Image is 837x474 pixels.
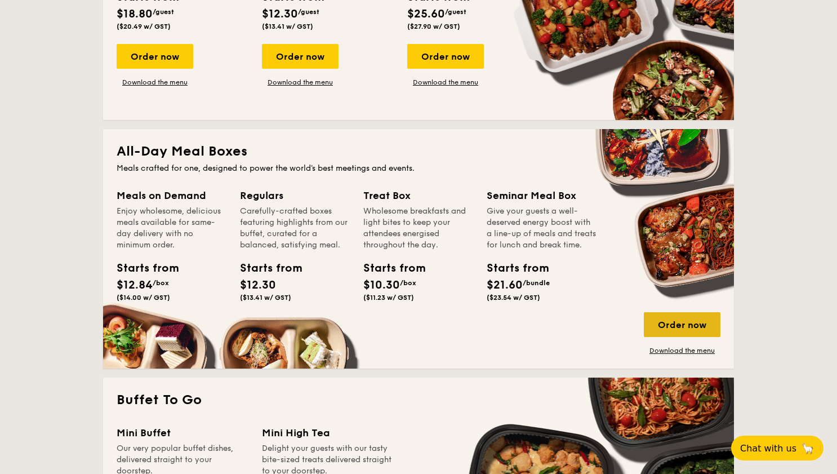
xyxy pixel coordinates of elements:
[407,7,445,21] span: $25.60
[801,442,814,455] span: 🦙
[407,23,460,30] span: ($27.90 w/ GST)
[262,78,339,87] a: Download the menu
[523,279,550,287] span: /bundle
[117,23,171,30] span: ($20.49 w/ GST)
[363,206,473,251] div: Wholesome breakfasts and light bites to keep your attendees energised throughout the day.
[153,8,174,16] span: /guest
[117,188,226,203] div: Meals on Demand
[298,8,319,16] span: /guest
[363,278,400,292] span: $10.30
[240,188,350,203] div: Regulars
[487,260,537,277] div: Starts from
[262,23,313,30] span: ($13.41 w/ GST)
[407,78,484,87] a: Download the menu
[117,425,248,441] div: Mini Buffet
[407,44,484,69] div: Order now
[487,278,523,292] span: $21.60
[262,44,339,69] div: Order now
[731,436,823,460] button: Chat with us🦙
[740,443,796,454] span: Chat with us
[644,312,720,337] div: Order now
[363,294,414,302] span: ($11.23 w/ GST)
[487,294,540,302] span: ($23.54 w/ GST)
[117,78,193,87] a: Download the menu
[153,279,169,287] span: /box
[117,278,153,292] span: $12.84
[240,260,291,277] div: Starts from
[487,188,596,203] div: Seminar Meal Box
[240,206,350,251] div: Carefully-crafted boxes featuring highlights from our buffet, curated for a balanced, satisfying ...
[117,391,720,409] h2: Buffet To Go
[117,163,720,174] div: Meals crafted for one, designed to power the world's best meetings and events.
[117,44,193,69] div: Order now
[117,294,170,302] span: ($14.00 w/ GST)
[117,143,720,161] h2: All-Day Meal Boxes
[400,279,416,287] span: /box
[240,278,276,292] span: $12.30
[117,7,153,21] span: $18.80
[117,260,167,277] div: Starts from
[117,206,226,251] div: Enjoy wholesome, delicious meals available for same-day delivery with no minimum order.
[262,425,394,441] div: Mini High Tea
[240,294,291,302] span: ($13.41 w/ GST)
[363,260,414,277] div: Starts from
[644,346,720,355] a: Download the menu
[262,7,298,21] span: $12.30
[487,206,596,251] div: Give your guests a well-deserved energy boost with a line-up of meals and treats for lunch and br...
[363,188,473,203] div: Treat Box
[445,8,466,16] span: /guest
